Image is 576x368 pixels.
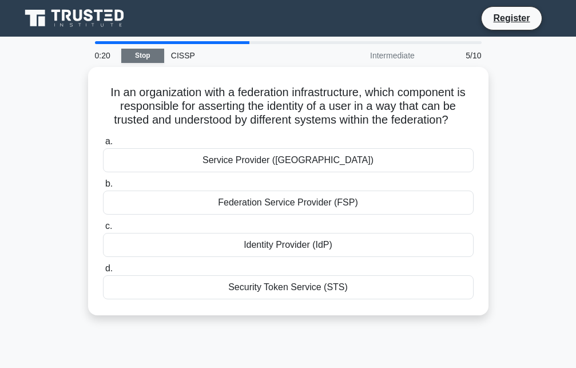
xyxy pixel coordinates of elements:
[105,179,113,188] span: b.
[164,44,321,67] div: CISSP
[102,85,475,128] h5: In an organization with a federation infrastructure, which component is responsible for asserting...
[105,136,113,146] span: a.
[103,233,474,257] div: Identity Provider (IdP)
[121,49,164,63] a: Stop
[103,148,474,172] div: Service Provider ([GEOGRAPHIC_DATA])
[88,44,121,67] div: 0:20
[486,11,537,25] a: Register
[105,221,112,231] span: c.
[105,263,113,273] span: d.
[103,191,474,215] div: Federation Service Provider (FSP)
[321,44,422,67] div: Intermediate
[422,44,488,67] div: 5/10
[103,275,474,299] div: Security Token Service (STS)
